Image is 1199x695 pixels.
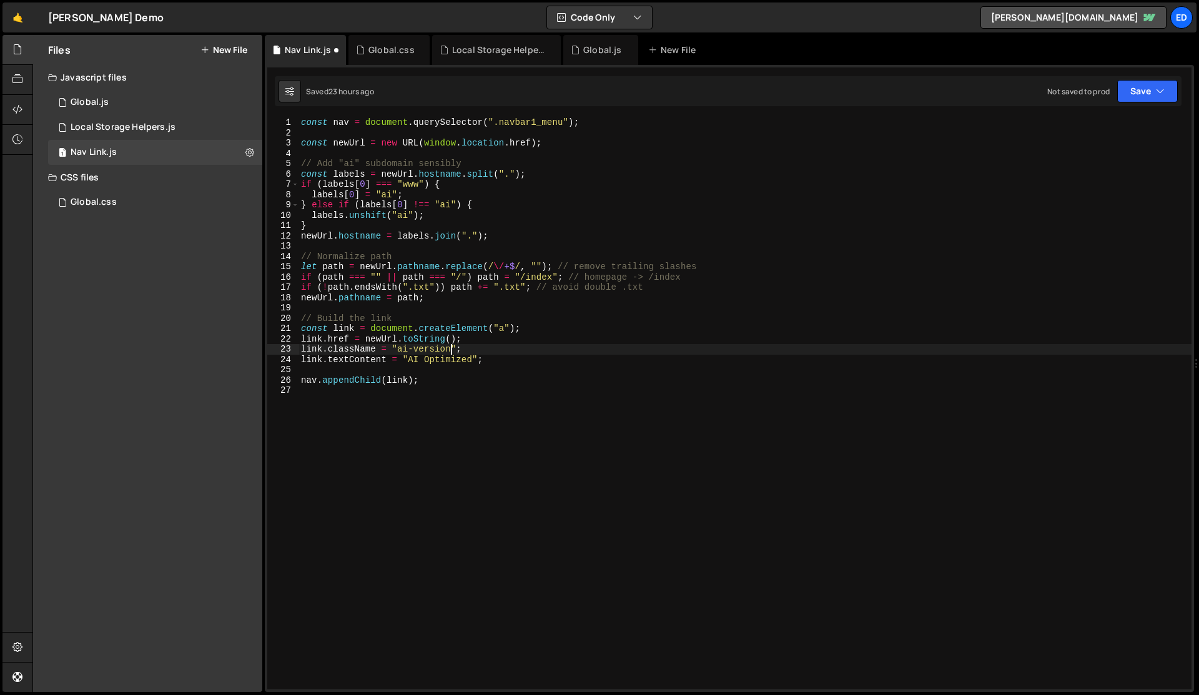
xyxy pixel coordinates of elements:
div: 4 [267,149,299,159]
div: 16903/46267.css [48,190,262,215]
div: 21 [267,323,299,334]
div: 17 [267,282,299,293]
div: 1 [267,117,299,128]
a: Ed [1170,6,1193,29]
div: 20 [267,313,299,324]
div: 5 [267,159,299,169]
div: Javascript files [33,65,262,90]
span: 1 [59,149,66,159]
div: 16903/46325.js [48,115,262,140]
div: 7 [267,179,299,190]
div: Saved [306,86,374,97]
div: Global.js [583,44,621,56]
button: Code Only [547,6,652,29]
div: 8 [267,190,299,200]
div: 18 [267,293,299,303]
div: Not saved to prod [1047,86,1110,97]
div: 12 [267,231,299,242]
div: 6 [267,169,299,180]
div: 16 [267,272,299,283]
div: Local Storage Helpers.js [71,122,175,133]
div: 16903/46272.js [48,140,262,165]
div: [PERSON_NAME] Demo [48,10,164,25]
div: 3 [267,138,299,149]
div: New File [648,44,701,56]
div: 23 hours ago [328,86,374,97]
div: 14 [267,252,299,262]
div: 25 [267,365,299,375]
div: 24 [267,355,299,365]
div: 16903/46266.js [48,90,262,115]
button: New File [200,45,247,55]
div: CSS files [33,165,262,190]
div: 26 [267,375,299,386]
h2: Files [48,43,71,57]
div: 13 [267,241,299,252]
div: Global.css [71,197,117,208]
div: 10 [267,210,299,221]
div: Local Storage Helpers.js [452,44,546,56]
div: 23 [267,344,299,355]
div: 11 [267,220,299,231]
div: 9 [267,200,299,210]
button: Save [1117,80,1178,102]
div: Nav Link.js [285,44,331,56]
div: Global.css [368,44,415,56]
div: 27 [267,385,299,396]
div: Nav Link.js [71,147,117,158]
div: 19 [267,303,299,313]
div: 22 [267,334,299,345]
a: 🤙 [2,2,33,32]
div: Global.js [71,97,109,108]
a: [PERSON_NAME][DOMAIN_NAME] [980,6,1167,29]
div: 15 [267,262,299,272]
div: 2 [267,128,299,139]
